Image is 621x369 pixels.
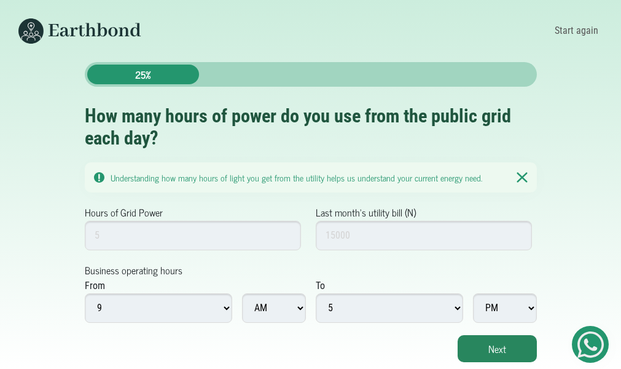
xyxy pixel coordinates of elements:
label: Hours of Grid Power [85,205,163,220]
button: Next [458,335,537,362]
img: Notication Pane Caution Icon [94,172,104,183]
img: Notication Pane Close Icon [517,172,527,183]
div: From [85,279,105,293]
a: Start again [550,20,603,41]
h2: How many hours of power do you use from the public grid each day? [85,105,537,150]
label: Business operating hours [85,263,182,277]
img: Get Started On Earthbond Via Whatsapp [577,331,604,358]
label: Last month's utility bill (N) [316,205,416,220]
img: Earthbond's long logo for desktop view [18,18,141,44]
input: 15000 [316,221,533,250]
input: 5 [85,221,302,250]
div: 25% [87,65,199,84]
small: Understanding how many hours of light you get from the utility helps us understand your current e... [111,170,482,184]
div: To [316,279,325,293]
